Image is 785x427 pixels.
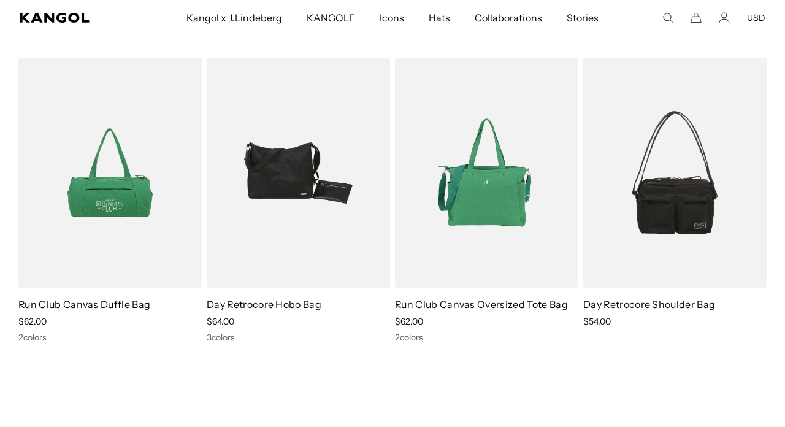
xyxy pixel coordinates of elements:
[662,12,673,23] summary: Search here
[207,332,390,343] div: 3 colors
[395,332,578,343] div: 2 colors
[18,58,202,288] img: Run Club Canvas Duffle Bag
[691,12,702,23] button: Cart
[583,58,767,288] img: Day Retrocore Shoulder Bag
[20,13,123,23] a: Kangol
[583,298,715,310] a: Day Retrocore Shoulder Bag
[207,298,321,310] a: Day Retrocore Hobo Bag
[207,316,234,327] span: $64.00
[395,316,423,327] span: $62.00
[207,58,390,288] img: Day Retrocore Hobo Bag
[747,12,765,23] button: USD
[18,332,202,343] div: 2 colors
[583,316,611,327] span: $54.00
[395,58,578,288] img: Run Club Canvas Oversized Tote Bag
[395,298,568,310] a: Run Club Canvas Oversized Tote Bag
[18,298,150,310] a: Run Club Canvas Duffle Bag
[18,316,47,327] span: $62.00
[719,12,730,23] a: Account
